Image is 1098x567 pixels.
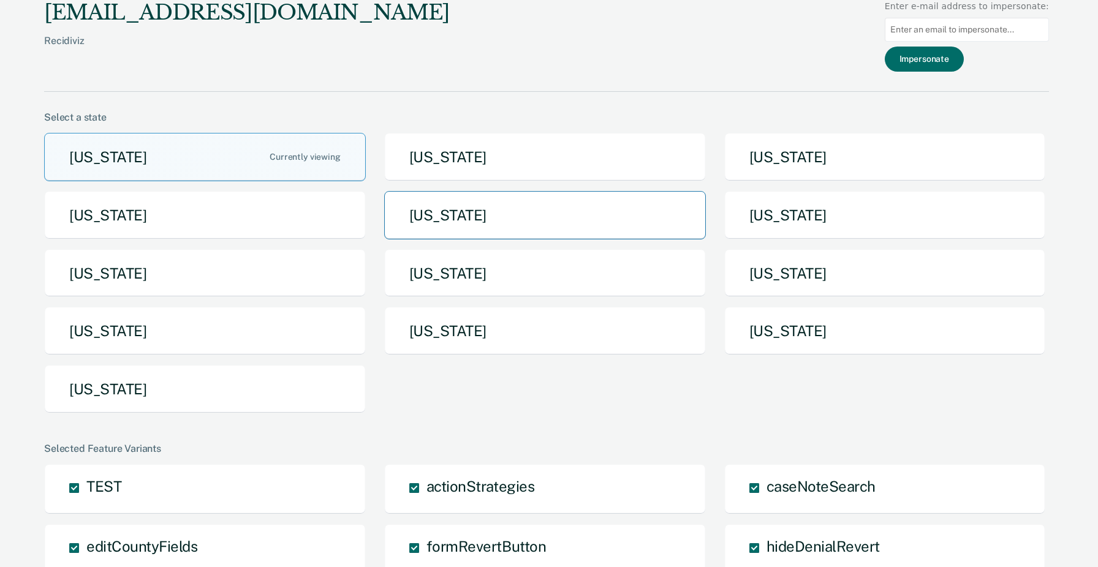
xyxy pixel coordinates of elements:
[724,249,1046,298] button: [US_STATE]
[767,478,876,495] span: caseNoteSearch
[44,111,1049,123] div: Select a state
[44,365,366,413] button: [US_STATE]
[44,249,366,298] button: [US_STATE]
[44,191,366,239] button: [US_STATE]
[384,307,706,355] button: [US_STATE]
[724,133,1046,181] button: [US_STATE]
[44,443,1049,454] div: Selected Feature Variants
[384,191,706,239] button: [US_STATE]
[86,538,197,555] span: editCountyFields
[86,478,121,495] span: TEST
[885,47,964,72] button: Impersonate
[44,307,366,355] button: [US_STATE]
[426,478,534,495] span: actionStrategies
[767,538,880,555] span: hideDenialRevert
[384,133,706,181] button: [US_STATE]
[885,18,1049,42] input: Enter an email to impersonate...
[44,133,366,181] button: [US_STATE]
[724,191,1046,239] button: [US_STATE]
[426,538,546,555] span: formRevertButton
[384,249,706,298] button: [US_STATE]
[44,35,450,66] div: Recidiviz
[724,307,1046,355] button: [US_STATE]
